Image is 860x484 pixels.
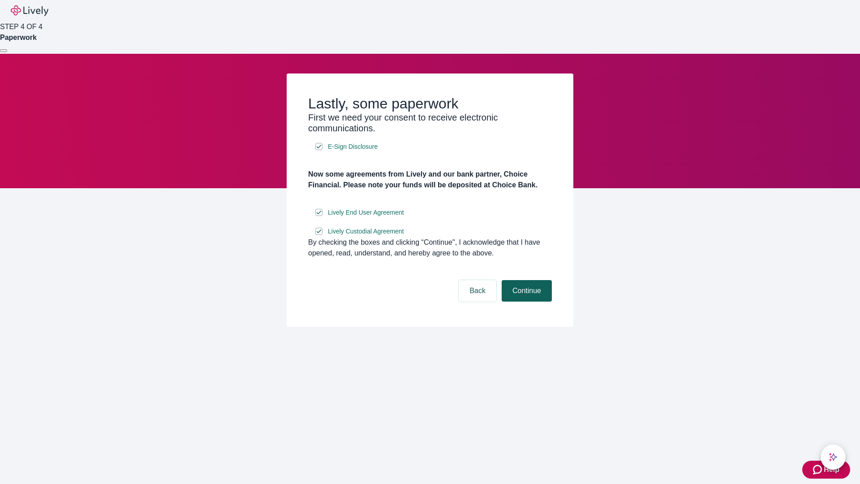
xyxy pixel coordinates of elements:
[821,445,846,470] button: chat
[502,280,552,302] button: Continue
[813,464,824,475] svg: Zendesk support icon
[328,227,404,236] span: Lively Custodial Agreement
[328,142,378,151] span: E-Sign Disclosure
[308,169,552,190] h4: Now some agreements from Lively and our bank partner, Choice Financial. Please note your funds wi...
[326,207,406,218] a: e-sign disclosure document
[308,237,552,259] div: By checking the boxes and clicking “Continue", I acknowledge that I have opened, read, understand...
[802,461,850,479] button: Zendesk support iconHelp
[326,226,406,237] a: e-sign disclosure document
[11,5,48,16] img: Lively
[459,280,496,302] button: Back
[308,112,552,134] h3: First we need your consent to receive electronic communications.
[308,95,552,112] h2: Lastly, some paperwork
[829,453,838,462] svg: Lively AI Assistant
[824,464,839,475] span: Help
[328,208,404,217] span: Lively End User Agreement
[326,141,379,152] a: e-sign disclosure document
